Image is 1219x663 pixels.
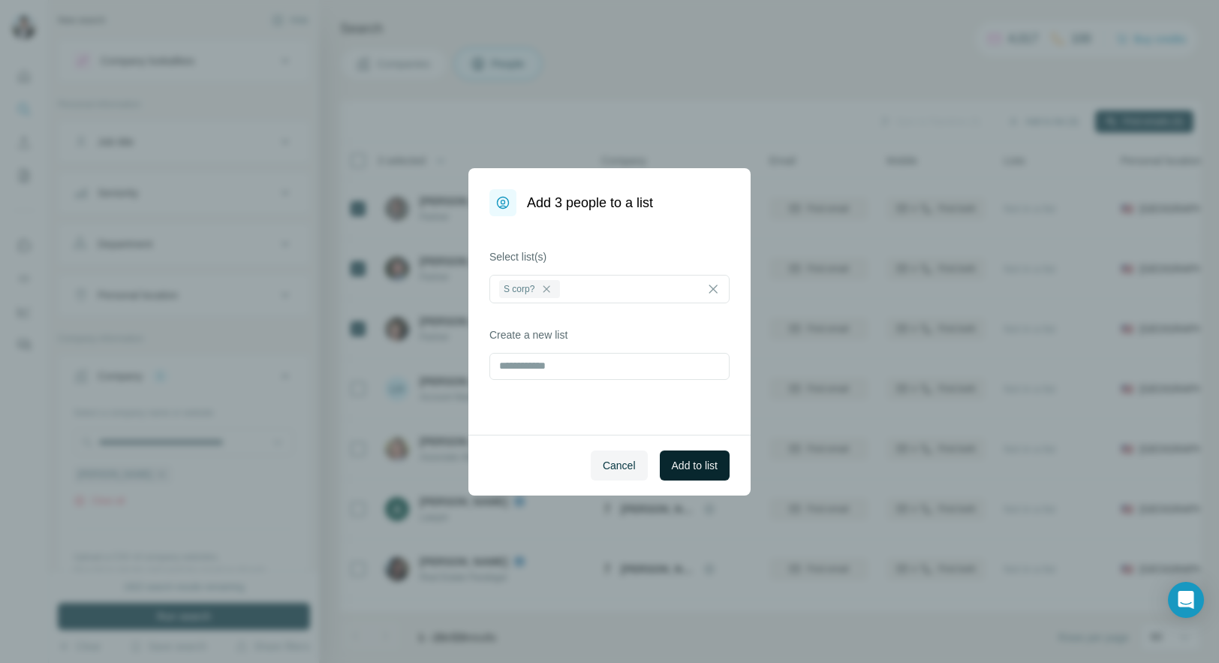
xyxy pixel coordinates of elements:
span: Add to list [672,458,718,473]
button: Cancel [591,451,648,481]
span: Cancel [603,458,636,473]
div: Open Intercom Messenger [1168,582,1204,618]
h1: Add 3 people to a list [527,192,653,213]
button: Add to list [660,451,730,481]
div: S corp? [499,280,560,298]
label: Create a new list [489,327,730,342]
label: Select list(s) [489,249,730,264]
